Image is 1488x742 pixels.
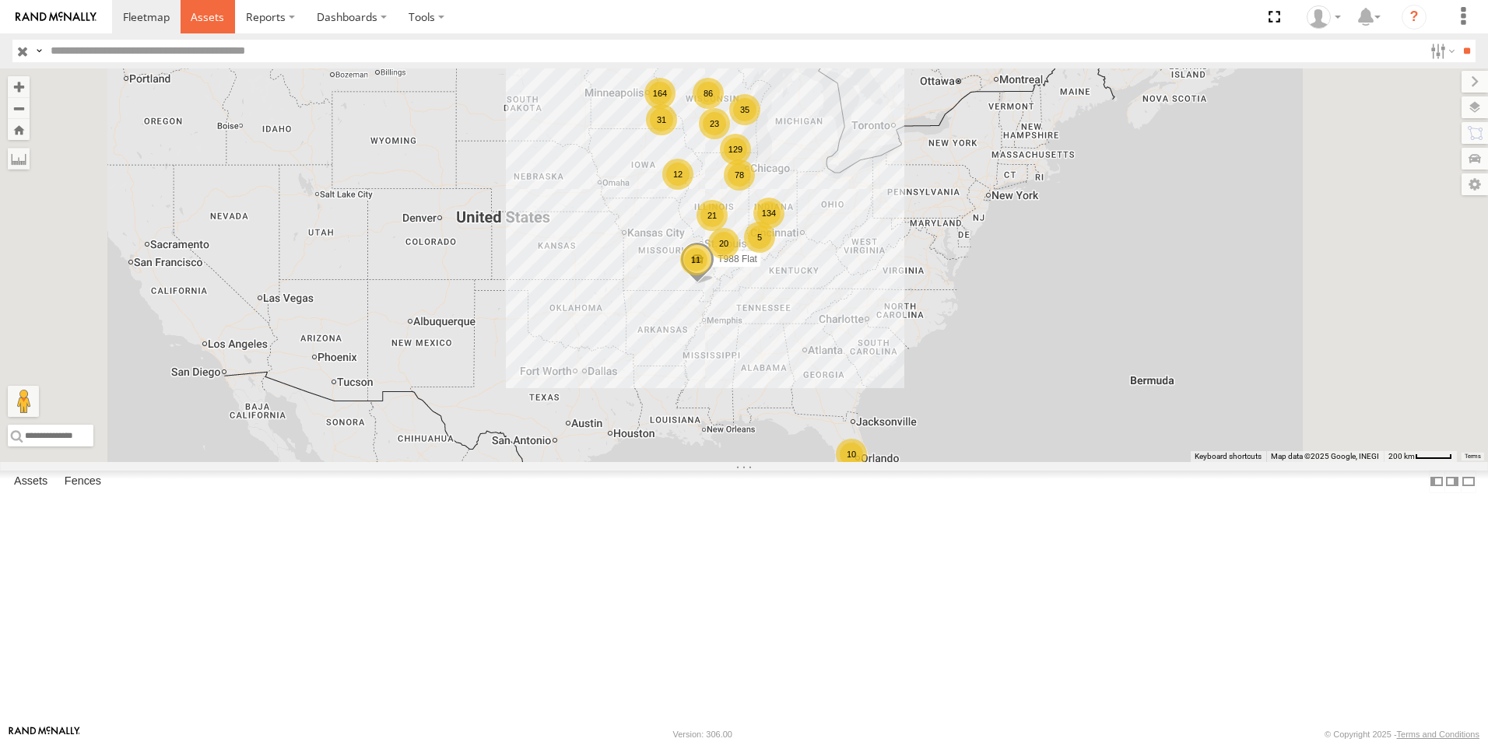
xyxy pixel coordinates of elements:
button: Zoom Home [8,119,30,140]
label: Hide Summary Table [1461,471,1476,493]
div: 78 [724,159,755,191]
div: Version: 306.00 [673,730,732,739]
div: 10 [836,439,867,470]
div: 21 [697,200,728,231]
div: 35 [729,94,760,125]
span: Map data ©2025 Google, INEGI [1271,452,1379,460]
span: T988 Flat [718,254,757,265]
button: Zoom in [8,76,30,97]
label: Search Filter Options [1424,40,1458,62]
div: 5 [744,222,775,253]
button: Zoom out [8,97,30,119]
div: 31 [646,104,677,135]
label: Assets [6,471,55,492]
div: 11 [680,244,711,275]
label: Fences [57,471,109,492]
i: ? [1402,5,1427,30]
div: 134 [753,198,784,229]
label: Measure [8,148,30,170]
button: Drag Pegman onto the map to open Street View [8,386,39,417]
a: Terms and Conditions [1397,730,1479,739]
label: Dock Summary Table to the Right [1444,471,1460,493]
div: 20 [708,228,739,259]
label: Dock Summary Table to the Left [1429,471,1444,493]
div: 164 [644,78,676,109]
button: Keyboard shortcuts [1195,451,1262,462]
div: 12 [662,159,693,190]
a: Terms (opens in new tab) [1465,453,1481,460]
div: © Copyright 2025 - [1325,730,1479,739]
div: 23 [699,108,730,139]
button: Map Scale: 200 km per 44 pixels [1384,451,1457,462]
label: Search Query [33,40,45,62]
label: Map Settings [1462,173,1488,195]
div: Jay Hammerstrom [1301,5,1346,29]
span: 200 km [1388,452,1415,460]
div: 86 [693,78,724,109]
div: 129 [720,134,751,165]
img: rand-logo.svg [16,12,97,23]
a: Visit our Website [9,726,80,742]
